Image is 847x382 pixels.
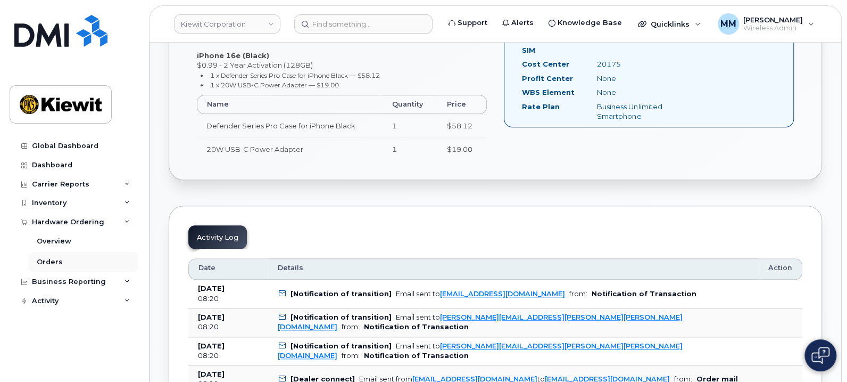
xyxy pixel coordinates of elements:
div: None [589,74,694,84]
div: Quicklinks [630,13,708,35]
td: 1 [383,137,438,161]
th: Quantity [383,95,438,114]
label: Profit Center [522,74,573,84]
label: WBS Element [522,87,575,97]
b: [Notification of transition] [290,313,392,321]
a: Kiewit Corporation [174,14,280,34]
th: Price [437,95,487,114]
div: Email sent to [396,290,565,298]
th: Name [197,95,383,114]
a: Alerts [495,12,541,34]
b: Notification of Transaction [592,290,696,298]
td: $58.12 [437,114,487,137]
span: Wireless Admin [743,24,803,32]
span: Details [278,263,303,273]
b: [DATE] [198,342,225,350]
strong: iPhone 16e (Black) [197,51,269,60]
label: Rate Plan [522,102,560,112]
span: MM [720,18,736,30]
label: SIM [522,45,535,55]
a: [PERSON_NAME][EMAIL_ADDRESS][PERSON_NAME][PERSON_NAME][DOMAIN_NAME] [278,313,683,331]
span: Knowledge Base [558,18,622,28]
span: Alerts [511,18,534,28]
a: [EMAIL_ADDRESS][DOMAIN_NAME] [440,290,565,298]
small: 1 x 20W USB-C Power Adapter — $19.00 [210,81,339,89]
div: 08:20 [198,322,259,332]
a: Knowledge Base [541,12,629,34]
a: [PERSON_NAME][EMAIL_ADDRESS][PERSON_NAME][PERSON_NAME][DOMAIN_NAME] [278,342,683,360]
td: 20W USB-C Power Adapter [197,137,383,161]
input: Find something... [294,14,433,34]
a: Support [441,12,495,34]
b: [DATE] [198,370,225,378]
b: [Notification of transition] [290,290,392,298]
span: from: [342,323,360,331]
label: Cost Center [522,59,569,69]
small: 1 x Defender Series Pro Case for iPhone Black — $58.12 [210,71,380,79]
div: 08:20 [198,294,259,304]
b: Notification of Transaction [364,323,469,331]
div: None [589,87,694,97]
div: Business Unlimited Smartphone [589,102,694,121]
span: [PERSON_NAME] [743,15,803,24]
b: [DATE] [198,285,225,292]
div: [PERSON_NAME] City of Use: 57106 ([GEOGRAPHIC_DATA], [GEOGRAPHIC_DATA]) Business Account: 7860808... [188,11,495,170]
b: [Notification of transition] [290,342,392,350]
div: Michael Manahan [710,13,821,35]
div: Email sent to [278,313,683,331]
b: [DATE] [198,313,225,321]
div: 20175 [589,59,694,69]
span: Quicklinks [651,20,690,28]
span: from: [342,352,360,360]
td: 1 [383,114,438,137]
img: Open chat [811,347,829,364]
span: from: [569,290,587,298]
td: $19.00 [437,137,487,161]
div: Email sent to [278,342,683,360]
td: Defender Series Pro Case for iPhone Black [197,114,383,137]
span: Support [458,18,487,28]
th: Action [759,258,802,280]
b: Notification of Transaction [364,352,469,360]
span: Date [198,263,215,273]
div: 08:20 [198,351,259,361]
